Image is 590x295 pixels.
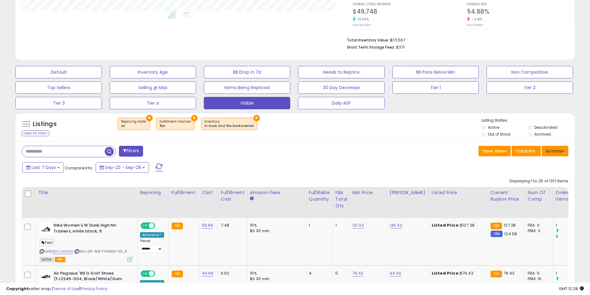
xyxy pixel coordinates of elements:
small: -3.41% [470,17,482,22]
div: Amazon AI * [140,232,164,238]
button: Needs to Reprice [298,66,384,78]
span: OFF [154,271,164,276]
div: [PERSON_NAME] [390,189,426,196]
label: Deactivated [534,125,557,130]
div: Num of Comp. [528,189,550,202]
div: fba [160,124,191,128]
a: 79.42 [352,270,364,276]
div: in stock and fba backordered [204,124,254,128]
div: FBA Total Qty [335,189,347,209]
div: 5 [335,271,345,276]
h2: 54.88% [467,8,568,16]
button: × [146,115,153,121]
button: Last 7 Days [22,162,64,173]
span: 79.92 [504,270,514,276]
small: FBA [491,223,502,229]
span: 2025-10-6 12:28 GMT [559,286,584,292]
button: BB Price Below Min [392,66,479,78]
span: Compared to: [65,165,93,171]
div: 4 [309,271,328,276]
button: × [253,115,260,121]
div: Min Price [352,189,384,196]
div: 15% [250,223,301,228]
button: Top Sellers [15,81,102,94]
div: Clear All Filters [22,130,49,136]
div: 7.48 [221,223,243,228]
span: All listings currently available for purchase on Amazon [40,257,54,262]
div: FBA: 0 [528,223,548,228]
div: FBM: 3 [528,228,548,234]
small: Prev: $41,599 [353,23,371,27]
div: FBA: 5 [528,271,548,276]
b: Short Term Storage Fees: [347,45,395,50]
small: FBM [491,231,503,237]
span: | SKU: 01F-RA1-FV5960-101_9 [74,249,127,254]
div: Amazon Fees [250,189,304,196]
b: Listed Price: [432,270,460,276]
button: Inventory Age [110,66,196,78]
div: $0.30 min [250,276,301,282]
div: 1 [556,223,581,228]
div: 15% [250,271,301,276]
div: $127.38 [432,223,483,228]
small: Prev: 56.82% [467,23,483,27]
button: Visible [204,97,290,109]
div: 1 [556,271,581,276]
div: Repricing [140,189,166,196]
span: Repricing state : [121,119,146,128]
strong: Copyright [6,286,29,292]
label: Out of Stock [488,132,510,137]
img: 31C0-QW++DL._SL40_.jpg [40,223,52,235]
div: Listed Price [432,189,485,196]
div: 1 [309,223,328,228]
div: 0 [556,234,581,239]
a: 136.42 [390,222,402,228]
button: Save View [479,146,511,156]
div: Cost [202,189,216,196]
h5: Listings [33,120,57,128]
span: ON [141,223,149,228]
button: Columns [512,146,541,156]
a: 59.99 [202,222,213,228]
div: Fulfillable Quantity [309,189,330,202]
div: seller snap | | [6,286,107,292]
button: Non Competitive [487,66,573,78]
div: ASIN: [40,223,133,261]
label: Archived [534,132,551,137]
div: Ordered Items [556,189,578,202]
span: ON [141,271,149,276]
div: 1 [335,223,345,228]
div: $0.30 min [250,228,301,234]
span: Inventory : [204,119,254,128]
a: Terms of Use [53,286,79,292]
button: Default [15,66,102,78]
img: 31Nqb-jbzBL._SL40_.jpg [40,271,52,283]
b: Nike Women's W Dunk High Nn Trainers, white black, 9 [54,223,129,236]
button: Tier 3 [15,97,102,109]
span: Last 7 Days [32,164,56,171]
div: on [121,124,146,128]
div: Preset: [140,239,164,253]
span: Fulfillment channel : [160,119,191,128]
p: Listing States: [482,118,575,124]
button: Daily ASP [298,97,384,109]
span: Test [40,239,55,246]
b: Air Pegasus '89 G Golf Shoes (FJ2245-004, Black/White/Gum Medium Brown/Wolf Grey) Size 9 [54,271,129,289]
small: FBA [172,271,183,277]
button: Selling @ Max [110,81,196,94]
div: Title [38,189,135,196]
div: $79.42 [432,271,483,276]
b: Total Inventory Value: [347,37,389,43]
a: 49.99 [202,270,213,276]
a: Privacy Policy [80,286,107,292]
div: 6.62 [221,271,243,276]
li: $171,567 [347,36,564,43]
a: 94.42 [390,270,401,276]
small: FBA [172,223,183,229]
button: BB Drop in 7d [204,66,290,78]
button: Tier 1 [392,81,479,94]
span: 127.38 [504,222,516,228]
div: Fulfillment Cost [221,189,245,202]
small: FBA [491,271,502,277]
button: Tier 4 [110,97,196,109]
